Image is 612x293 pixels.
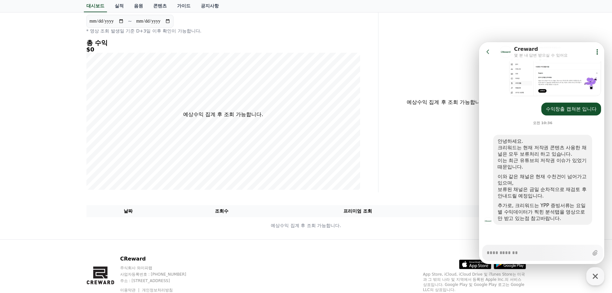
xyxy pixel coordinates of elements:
[128,17,132,25] p: ~
[442,205,526,217] th: 수익
[19,160,109,179] div: 추가로, 크리워드는 YPP 증빙서류는 요일별 수익데이터가 찍힌 분석탭을 영상으로만 받고 있는점 참고바랍니다.
[183,111,263,118] p: 예상수익 집계 후 조회 가능합니다.
[120,255,199,263] p: CReward
[67,64,118,70] div: 수익창출 캡쳐본 입니다
[423,272,526,292] p: App Store, iCloud, iCloud Drive 및 iTunes Store는 미국과 그 밖의 나라 및 지역에서 등록된 Apple Inc.의 서비스 상표입니다. Goo...
[86,28,360,34] p: * 영상 조회 발생일 기준 D+3일 이후 확인이 가능합니다.
[142,288,173,292] a: 개인정보처리방침
[86,46,360,53] h5: $0
[273,205,442,217] th: 프리미엄 조회
[120,272,199,277] p: 사업자등록번호 : [PHONE_NUMBER]
[120,288,140,292] a: 이용약관
[384,98,510,106] p: 예상수익 집계 후 조회 가능합니다.
[19,96,109,102] div: 안녕하세요.
[19,102,109,115] div: 크리워드는 현재 저작권 콘텐츠 사용한 채널은 모두 보류처리 하고 있습니다.
[19,115,109,128] div: 이는 최근 유튜브의 저작권 이슈가 있었기 때문입니다.
[479,42,604,264] iframe: Channel chat
[19,131,109,144] div: 이와 같은 채널은 현재 수천건이 넘어가고 있으며,
[87,222,526,229] p: 예상수익 집계 후 조회 가능합니다.
[120,278,199,283] p: 주소 : [STREET_ADDRESS]
[86,39,360,46] h4: 총 수익
[170,205,273,217] th: 조회수
[19,144,109,157] div: 보류된 채널은 금일 순차적으로 재검토 후 안내드릴 예정입니다.
[86,205,170,217] th: 날짜
[120,265,199,270] p: 주식회사 와이피랩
